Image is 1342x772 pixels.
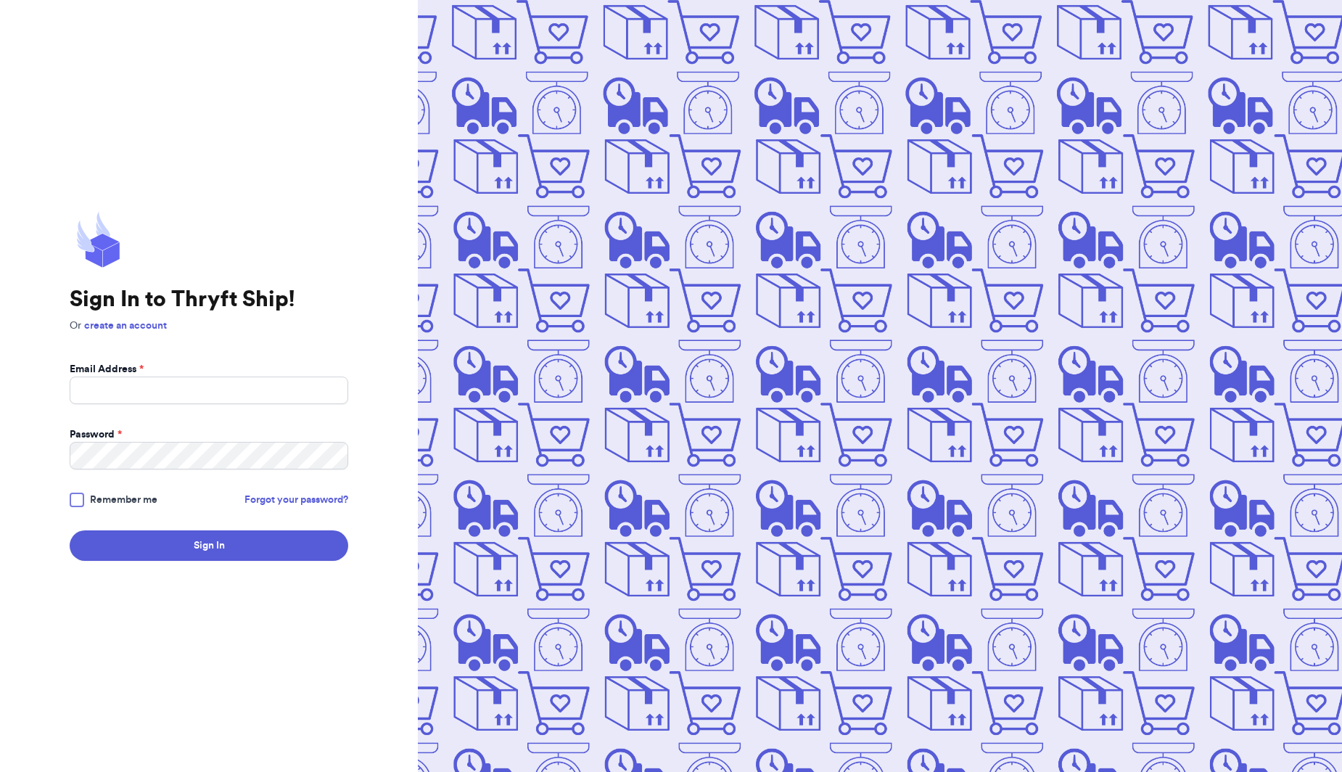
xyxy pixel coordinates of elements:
h1: Sign In to Thryft Ship! [70,287,348,313]
a: create an account [84,321,167,331]
a: Forgot your password? [244,493,348,507]
label: Email Address [70,362,144,377]
p: Or [70,319,348,333]
label: Password [70,427,122,442]
span: Remember me [90,493,157,507]
button: Sign In [70,530,348,561]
